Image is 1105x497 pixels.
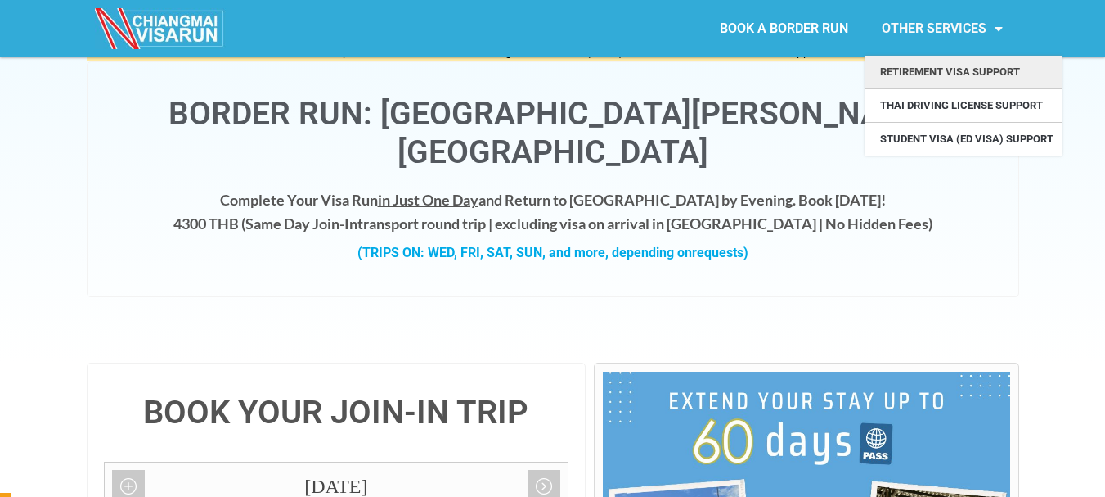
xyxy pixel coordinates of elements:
[865,123,1062,156] a: Student Visa (ED Visa) Support
[104,95,1002,172] h1: Border Run: [GEOGRAPHIC_DATA][PERSON_NAME][GEOGRAPHIC_DATA]
[865,56,1062,156] ul: OTHER SERVICES
[104,188,1002,236] h4: Complete Your Visa Run and Return to [GEOGRAPHIC_DATA] by Evening. Book [DATE]! 4300 THB ( transp...
[245,215,357,233] strong: Same Day Join-In
[865,10,1019,47] a: OTHER SERVICES
[104,396,569,429] h4: BOOK YOUR JOIN-IN TRIP
[865,89,1062,122] a: Thai Driving License Support
[378,191,478,209] span: in Just One Day
[120,45,184,58] strong: Since [DATE]
[357,245,748,260] strong: (TRIPS ON: WED, FRI, SAT, SUN, and more, depending on
[553,10,1019,47] nav: Menu
[586,45,623,58] strong: (TDAC)
[865,56,1062,88] a: Retirement Visa Support
[120,45,986,58] span: , all non-Thai travelers must complete the [GEOGRAPHIC_DATA] Digital Arrival Card online [DATE] o...
[703,10,865,47] a: BOOK A BORDER RUN
[692,245,748,260] span: requests)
